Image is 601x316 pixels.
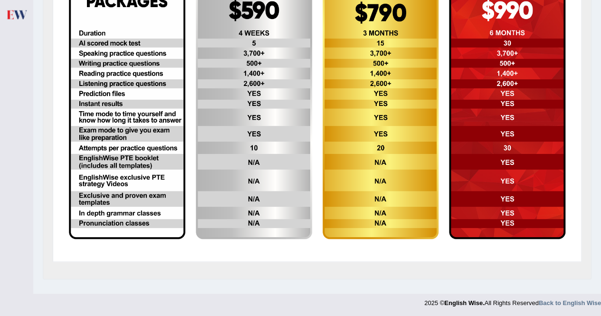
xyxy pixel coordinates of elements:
[444,299,484,306] strong: English Wise.
[424,294,601,307] div: 2025 © All Rights Reserved
[539,299,601,306] a: Back to English Wise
